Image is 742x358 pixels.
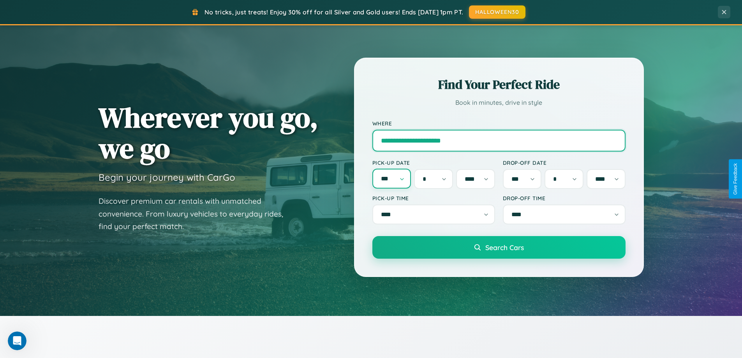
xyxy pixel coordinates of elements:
[372,195,495,201] label: Pick-up Time
[469,5,525,19] button: HALLOWEEN30
[372,236,626,259] button: Search Cars
[503,195,626,201] label: Drop-off Time
[372,97,626,108] p: Book in minutes, drive in style
[503,159,626,166] label: Drop-off Date
[99,171,235,183] h3: Begin your journey with CarGo
[99,102,318,164] h1: Wherever you go, we go
[372,120,626,127] label: Where
[372,76,626,93] h2: Find Your Perfect Ride
[372,159,495,166] label: Pick-up Date
[733,163,738,195] div: Give Feedback
[99,195,293,233] p: Discover premium car rentals with unmatched convenience. From luxury vehicles to everyday rides, ...
[204,8,463,16] span: No tricks, just treats! Enjoy 30% off for all Silver and Gold users! Ends [DATE] 1pm PT.
[8,332,26,350] iframe: Intercom live chat
[485,243,524,252] span: Search Cars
